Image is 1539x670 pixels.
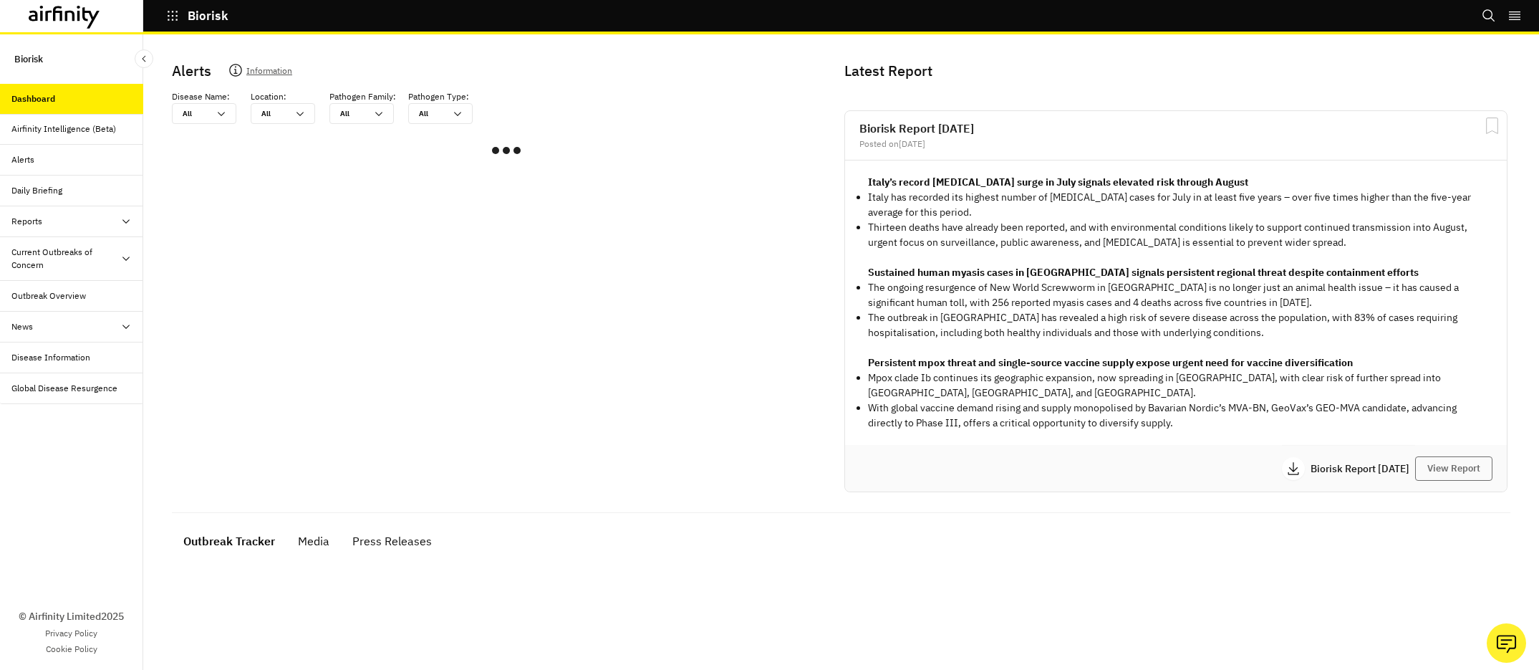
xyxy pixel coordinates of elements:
[352,530,432,552] div: Press Releases
[172,90,230,103] p: Disease Name :
[166,4,228,28] button: Biorisk
[868,280,1485,310] p: The ongoing resurgence of New World Screwworm in [GEOGRAPHIC_DATA] is no longer just an animal he...
[19,609,124,624] p: © Airfinity Limited 2025
[329,90,396,103] p: Pathogen Family :
[188,9,228,22] p: Biorisk
[135,49,153,68] button: Close Sidebar
[1311,464,1415,474] p: Biorisk Report [DATE]
[408,90,469,103] p: Pathogen Type :
[868,176,1248,188] strong: Italy’s record [MEDICAL_DATA] surge in July signals elevated risk through August
[11,382,117,395] div: Global Disease Resurgence
[868,356,1353,369] strong: Persistent mpox threat and single-source vaccine supply expose urgent need for vaccine diversific...
[1482,4,1496,28] button: Search
[859,140,1493,148] div: Posted on [DATE]
[868,220,1485,250] p: Thirteen deaths have already been reported, and with environmental conditions likely to support c...
[1483,117,1501,135] svg: Bookmark Report
[11,246,120,272] div: Current Outbreaks of Concern
[11,123,116,135] div: Airfinity Intelligence (Beta)
[11,184,62,197] div: Daily Briefing
[11,320,33,333] div: News
[11,289,86,302] div: Outbreak Overview
[11,92,55,105] div: Dashboard
[1487,623,1526,663] button: Ask our analysts
[868,310,1485,340] p: The outbreak in [GEOGRAPHIC_DATA] has revealed a high risk of severe disease across the populatio...
[11,215,42,228] div: Reports
[868,266,1419,279] strong: Sustained human myasis cases in [GEOGRAPHIC_DATA] signals persistent regional threat despite cont...
[11,351,90,364] div: Disease Information
[46,643,97,656] a: Cookie Policy
[868,370,1485,401] p: Mpox clade Ib continues its geographic expansion, now spreading in [GEOGRAPHIC_DATA], with clear ...
[298,530,329,552] div: Media
[868,401,1485,431] p: With global vaccine demand rising and supply monopolised by Bavarian Nordic’s MVA-BN, GeoVax’s GE...
[14,46,43,72] p: Biorisk
[251,90,286,103] p: Location :
[859,123,1493,134] h2: Biorisk Report [DATE]
[45,627,97,640] a: Privacy Policy
[172,60,211,82] p: Alerts
[844,60,1505,82] p: Latest Report
[868,190,1485,220] p: Italy has recorded its highest number of [MEDICAL_DATA] cases for July in at least five years – o...
[1415,456,1492,481] button: View Report
[183,530,275,552] div: Outbreak Tracker
[246,63,292,83] p: Information
[11,153,34,166] div: Alerts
